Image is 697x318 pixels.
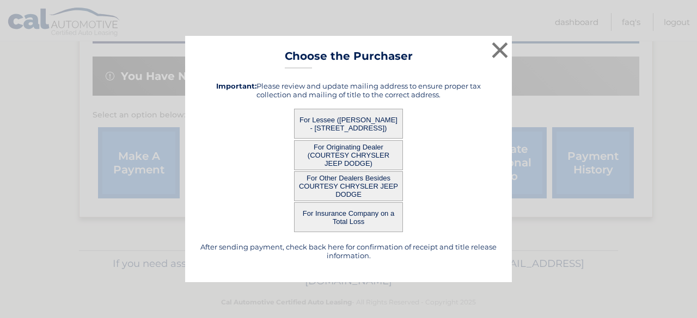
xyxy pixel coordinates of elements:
[294,171,403,201] button: For Other Dealers Besides COURTESY CHRYSLER JEEP DODGE
[216,82,256,90] strong: Important:
[294,140,403,170] button: For Originating Dealer (COURTESY CHRYSLER JEEP DODGE)
[294,109,403,139] button: For Lessee ([PERSON_NAME] - [STREET_ADDRESS])
[285,49,413,68] h3: Choose the Purchaser
[294,202,403,232] button: For Insurance Company on a Total Loss
[489,39,511,61] button: ×
[199,82,498,99] h5: Please review and update mailing address to ensure proper tax collection and mailing of title to ...
[199,242,498,260] h5: After sending payment, check back here for confirmation of receipt and title release information.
